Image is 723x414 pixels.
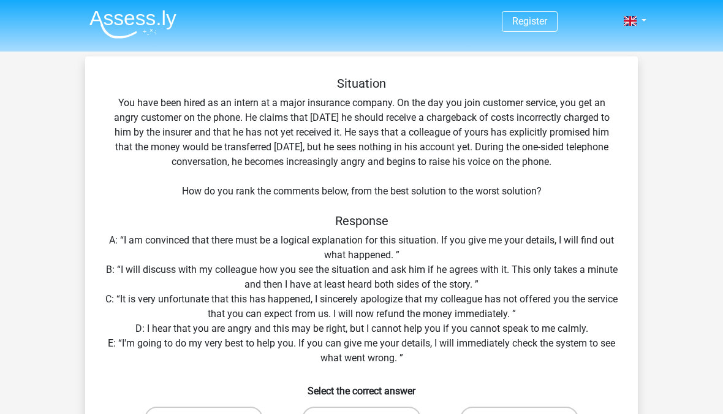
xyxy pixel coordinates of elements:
[512,15,547,27] a: Register
[105,375,618,397] h6: Select the correct answer
[105,213,618,228] h5: Response
[105,76,618,91] h5: Situation
[89,10,176,39] img: Assessly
